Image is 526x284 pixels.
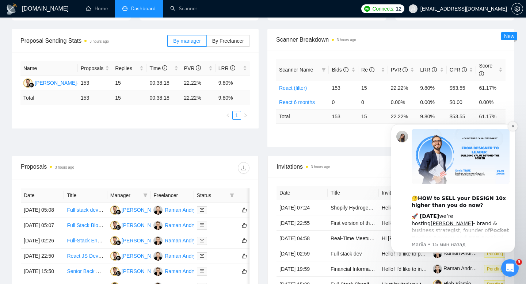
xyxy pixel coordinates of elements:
img: HB [110,221,119,230]
span: filter [142,190,149,201]
a: searchScanner [170,5,197,12]
a: Full stack developer role [67,207,122,213]
td: 00:38:18 [146,91,181,105]
th: Title [328,186,379,200]
img: gigradar-bm.png [116,240,121,245]
span: Score [479,63,492,77]
span: like [242,207,247,213]
td: Real-Time Meetup/Dating App Development [328,231,379,246]
a: RARaman Andryianau [153,268,208,274]
td: [DATE] 02:26 [21,233,64,249]
td: 00:38:18 [146,76,181,91]
td: 22.22% [181,76,216,91]
a: Financial Information Platform Builder Needed [331,266,435,272]
td: 22.22 % [388,109,418,123]
td: [DATE] 04:58 [277,231,328,246]
button: like [240,236,249,245]
a: homeHome [86,5,108,12]
span: New [504,33,514,39]
a: Full-Stack Engineer for AI-Enhanced Consulting Agency [67,238,193,243]
span: mail [200,238,204,243]
span: Scanner Breakdown [276,35,506,44]
span: Manager [110,191,140,199]
span: info-circle [432,67,437,72]
a: RARaman Andryianau [153,253,208,258]
td: First version of the app (MVP)” [328,215,379,231]
img: HB [110,206,119,215]
td: [DATE] 15:50 [21,264,64,279]
td: 22.22 % [181,91,216,105]
iframe: Intercom notifications сообщение [380,118,526,257]
td: 15 [112,76,146,91]
th: Freelancer [150,188,194,203]
td: 0 [329,95,358,109]
button: like [240,252,249,260]
li: Next Page [241,111,250,120]
td: Full stack developer role [64,203,107,218]
img: HB [23,78,33,88]
a: RARaman Andryianau [153,207,208,212]
span: CPR [450,67,467,73]
span: Connects: [372,5,394,13]
td: [DATE] 22:50 [21,249,64,264]
li: Previous Page [224,111,232,120]
td: 9.80 % [417,109,447,123]
a: RARaman Andryianau [153,222,208,228]
span: PVR [391,67,408,73]
a: setting [511,6,523,12]
div: [PERSON_NAME] [122,252,164,260]
span: PVR [184,65,201,71]
time: 3 hours ago [89,39,109,43]
img: RA [153,206,163,215]
span: Dashboard [131,5,156,12]
td: 0.00% [476,95,506,109]
button: like [240,206,249,214]
td: 15 [358,81,388,95]
td: [DATE] 05:07 [21,218,64,233]
li: 1 [232,111,241,120]
button: like [240,221,249,230]
button: left [224,111,232,120]
img: RA [153,236,163,245]
span: Status [197,191,227,199]
th: Date [277,186,328,200]
div: [PERSON_NAME] [122,237,164,245]
td: [DATE] 05:08 [21,203,64,218]
span: info-circle [343,67,348,72]
img: HB [110,267,119,276]
th: Name [20,61,78,76]
button: right [241,111,250,120]
span: like [242,268,247,274]
span: right [243,113,248,118]
span: mail [200,223,204,227]
span: like [242,253,247,259]
a: HB[PERSON_NAME] [110,222,164,228]
img: logo [6,3,18,15]
td: $53.55 [447,81,476,95]
span: download [238,165,249,171]
div: Raman Andryianau [165,221,208,229]
span: Time [149,65,167,71]
td: 61.17% [476,81,506,95]
span: info-circle [162,65,167,70]
td: 15 [112,91,146,105]
span: By manager [173,38,201,44]
td: 9.80% [417,81,447,95]
td: Total [20,91,78,105]
span: info-circle [369,67,374,72]
a: Full Stack Blockchain Developer (Contract → Full-time) [67,222,192,228]
a: React (filter) [279,85,307,91]
a: Full stack dev [331,251,362,257]
span: Bids [332,67,348,73]
a: React JS Developer - Web Applications [67,253,156,259]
